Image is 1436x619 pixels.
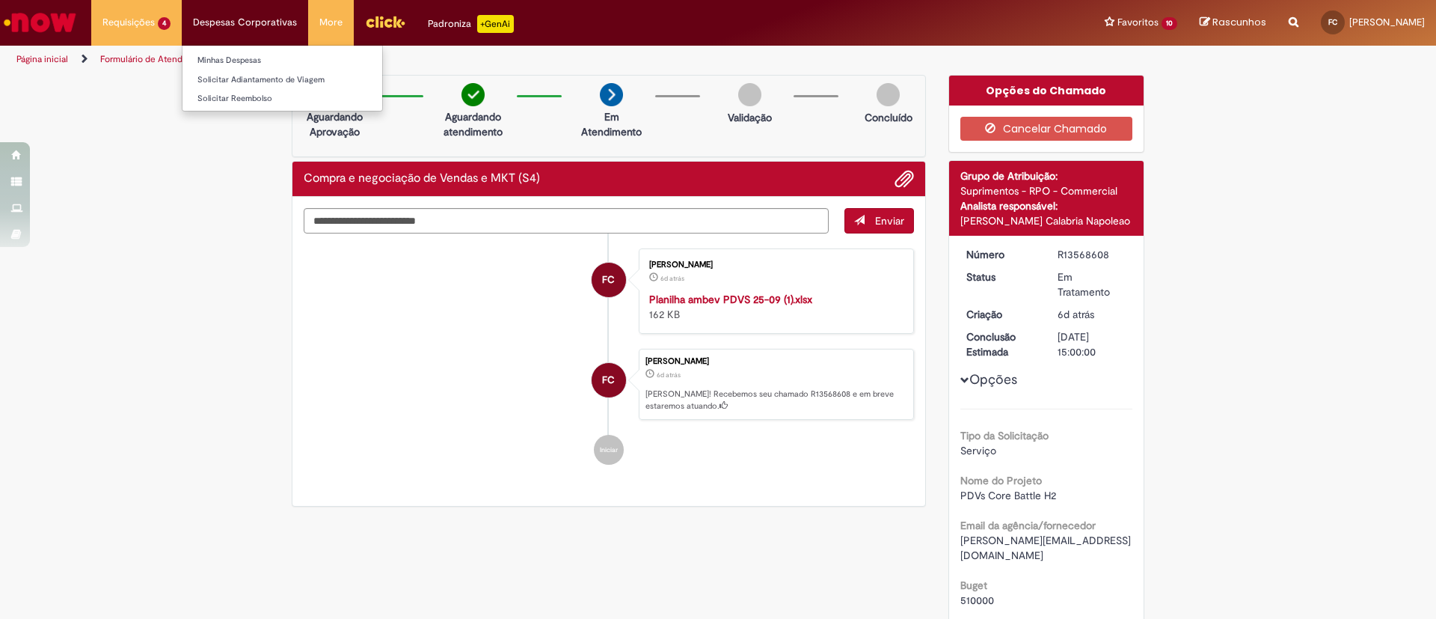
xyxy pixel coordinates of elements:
div: R13568608 [1058,247,1127,262]
div: 162 KB [649,292,898,322]
div: Em Tratamento [1058,269,1127,299]
img: arrow-next.png [600,83,623,106]
span: Favoritos [1117,15,1159,30]
span: Despesas Corporativas [193,15,297,30]
p: Em Atendimento [575,109,648,139]
dt: Criação [955,307,1047,322]
span: FC [602,362,615,398]
span: FC [602,262,615,298]
p: +GenAi [477,15,514,33]
textarea: Digite sua mensagem aqui... [304,208,829,234]
dt: Status [955,269,1047,284]
b: Email da agência/fornecedor [960,519,1096,532]
span: Requisições [102,15,155,30]
span: [PERSON_NAME][EMAIL_ADDRESS][DOMAIN_NAME] [960,534,1131,562]
a: Minhas Despesas [182,52,382,69]
img: check-circle-green.png [461,83,485,106]
button: Adicionar anexos [895,169,914,189]
ul: Trilhas de página [11,46,946,73]
p: Aguardando atendimento [437,109,509,139]
span: [PERSON_NAME] [1349,16,1425,28]
ul: Despesas Corporativas [182,45,383,112]
time: 25/09/2025 19:15:14 [660,274,684,283]
img: click_logo_yellow_360x200.png [365,10,405,33]
span: 4 [158,17,171,30]
div: Opções do Chamado [949,76,1144,106]
div: [DATE] 15:00:00 [1058,329,1127,359]
span: 10 [1162,17,1177,30]
img: img-circle-grey.png [877,83,900,106]
time: 25/09/2025 19:15:16 [1058,308,1094,321]
span: Rascunhos [1212,15,1266,29]
div: 25/09/2025 19:15:16 [1058,307,1127,322]
div: Analista responsável: [960,198,1133,213]
div: Grupo de Atribuição: [960,168,1133,183]
a: Solicitar Reembolso [182,91,382,107]
a: Rascunhos [1200,16,1266,30]
span: PDVs Core Battle H2 [960,489,1056,502]
div: Fernanda Ferreira Costa [592,263,626,297]
a: Página inicial [16,53,68,65]
li: Fernanda Ferreira Costa [304,349,914,421]
span: More [319,15,343,30]
a: Formulário de Atendimento [100,53,211,65]
span: Serviço [960,444,996,457]
div: Suprimentos - RPO - Commercial [960,183,1133,198]
span: 6d atrás [657,371,681,379]
button: Enviar [844,208,914,234]
img: ServiceNow [1,7,79,37]
time: 25/09/2025 19:15:16 [657,371,681,379]
p: Validação [728,110,772,125]
div: [PERSON_NAME] [649,260,898,269]
dt: Número [955,247,1047,262]
a: Solicitar Adiantamento de Viagem [182,72,382,88]
a: Planilha ambev PDVS 25-09 (1).xlsx [649,293,812,306]
div: Padroniza [428,15,514,33]
p: [PERSON_NAME]! Recebemos seu chamado R13568608 e em breve estaremos atuando. [645,388,906,412]
b: Buget [960,579,987,592]
span: 6d atrás [1058,308,1094,321]
img: img-circle-grey.png [738,83,761,106]
b: Tipo da Solicitação [960,429,1049,442]
p: Concluído [865,110,912,125]
ul: Histórico de tíquete [304,234,914,481]
span: FC [1328,17,1337,27]
p: Aguardando Aprovação [298,109,371,139]
div: [PERSON_NAME] Calabria Napoleao [960,213,1133,228]
span: 6d atrás [660,274,684,283]
h2: Compra e negociação de Vendas e MKT (S4) Histórico de tíquete [304,172,540,186]
span: Enviar [875,214,904,228]
dt: Conclusão Estimada [955,329,1047,359]
div: Fernanda Ferreira Costa [592,363,626,397]
button: Cancelar Chamado [960,117,1133,141]
div: [PERSON_NAME] [645,357,906,366]
span: 510000 [960,594,994,607]
b: Nome do Projeto [960,474,1042,487]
